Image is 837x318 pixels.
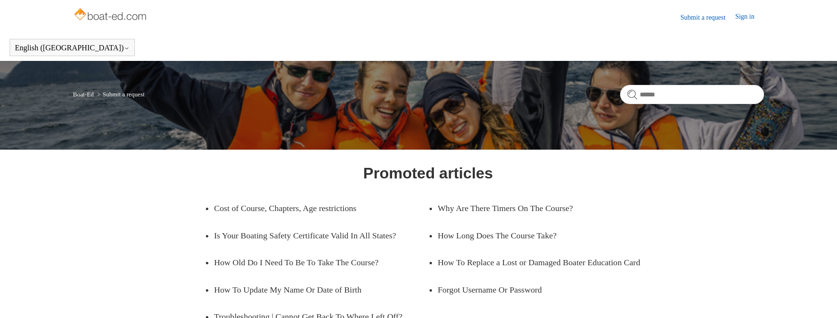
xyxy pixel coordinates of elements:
[214,222,428,249] a: Is Your Boating Safety Certificate Valid In All States?
[73,91,94,98] a: Boat-Ed
[73,91,96,98] li: Boat-Ed
[438,249,652,276] a: How To Replace a Lost or Damaged Boater Education Card
[735,12,764,23] a: Sign in
[363,162,493,185] h1: Promoted articles
[73,6,149,25] img: Boat-Ed Help Center home page
[96,91,145,98] li: Submit a request
[438,222,637,249] a: How Long Does The Course Take?
[214,276,414,303] a: How To Update My Name Or Date of Birth
[214,195,414,222] a: Cost of Course, Chapters, Age restrictions
[15,44,130,52] button: English ([GEOGRAPHIC_DATA])
[681,12,735,23] a: Submit a request
[438,276,637,303] a: Forgot Username Or Password
[214,249,414,276] a: How Old Do I Need To Be To Take The Course?
[620,85,764,104] input: Search
[805,286,830,311] div: Live chat
[438,195,637,222] a: Why Are There Timers On The Course?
